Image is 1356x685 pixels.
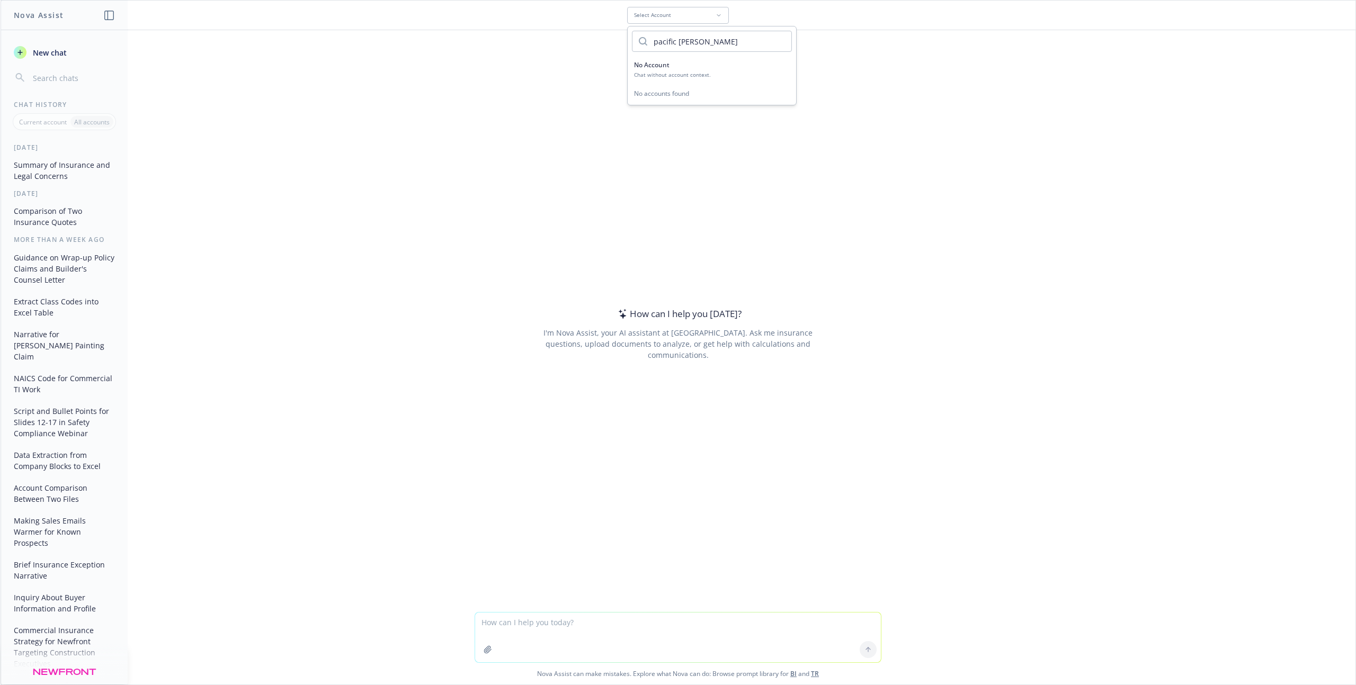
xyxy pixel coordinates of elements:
[811,669,819,678] a: TR
[1,235,128,244] div: More than a week ago
[1,143,128,152] div: [DATE]
[10,293,119,321] button: Extract Class Codes into Excel Table
[10,43,119,62] button: New chat
[10,512,119,552] button: Making Sales Emails Warmer for Known Prospects
[529,327,827,360] div: I'm Nova Assist, your AI assistant at [GEOGRAPHIC_DATA]. Ask me insurance questions, upload docum...
[634,12,671,19] span: Select Account
[628,83,796,104] div: No accounts found
[10,446,119,475] button: Data Extraction from Company Blocks to Excel
[14,10,64,21] h1: Nova Assist
[1,100,128,109] div: Chat History
[634,71,790,78] div: Chat without account context.
[639,37,647,46] svg: Search
[5,663,1351,684] span: Nova Assist can make mistakes. Explore what Nova can do: Browse prompt library for and
[10,589,119,617] button: Inquiry About Buyer Information and Profile
[19,118,67,127] p: Current account
[10,621,119,672] button: Commercial Insurance Strategy for Newfront Targeting Construction Executives
[634,60,670,69] span: No Account
[10,369,119,398] button: NAICS Code for Commercial TI Work
[31,70,115,85] input: Search chats
[10,402,119,442] button: Script and Bullet Points for Slides 12-17 in Safety Compliance Webinar
[627,7,729,24] button: Select Account
[10,479,119,508] button: Account Comparison Between Two Files
[10,326,119,365] button: Narrative for [PERSON_NAME] Painting Claim
[1,189,128,198] div: [DATE]
[10,156,119,185] button: Summary of Insurance and Legal Concerns
[31,47,67,58] span: New chat
[10,556,119,584] button: Brief Insurance Exception Narrative
[615,307,742,321] div: How can I help you [DATE]?
[790,669,797,678] a: BI
[628,56,796,83] button: No AccountChat without account context.
[10,202,119,231] button: Comparison of Two Insurance Quotes
[647,31,791,51] input: Search accounts...
[74,118,110,127] p: All accounts
[10,249,119,289] button: Guidance on Wrap-up Policy Claims and Builder's Counsel Letter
